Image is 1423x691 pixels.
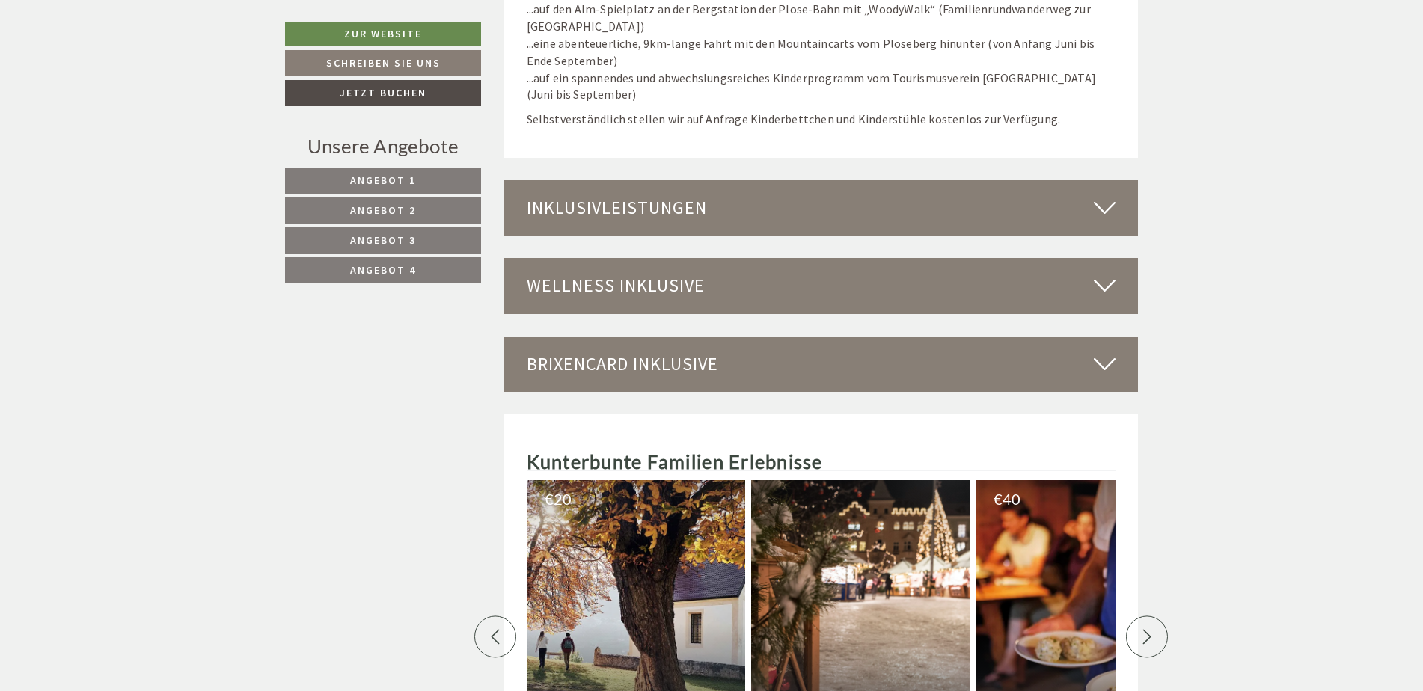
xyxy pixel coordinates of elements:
p: Selbstverständlich stellen wir auf Anfrage Kinderbettchen und Kinderstühle kostenlos zur Verfügung. [527,111,1116,128]
span: Angebot 3 [350,233,416,247]
span: Angebot 2 [350,203,416,217]
div: [DATE] [267,12,322,37]
div: [GEOGRAPHIC_DATA] [23,44,237,56]
div: Inklusivleistungen [504,180,1139,236]
span: € [994,491,1003,506]
span: € [545,491,554,506]
span: Angebot 4 [350,263,416,277]
a: Jetzt buchen [285,80,481,106]
div: 40 [994,491,1183,506]
small: 16:32 [23,73,237,84]
a: Zur Website [285,22,481,46]
span: Angebot 1 [350,173,416,187]
a: Schreiben Sie uns [285,50,481,76]
h2: Kunterbunte Familien Erlebnisse [527,452,1116,473]
div: Unsere Angebote [285,132,481,160]
div: BrixenCard inklusive [504,337,1139,392]
div: Guten Tag, wie können wir Ihnen helfen? [12,41,245,87]
button: Senden [500,394,590,420]
div: 20 [545,491,734,506]
div: Wellness inklusive [504,258,1139,313]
